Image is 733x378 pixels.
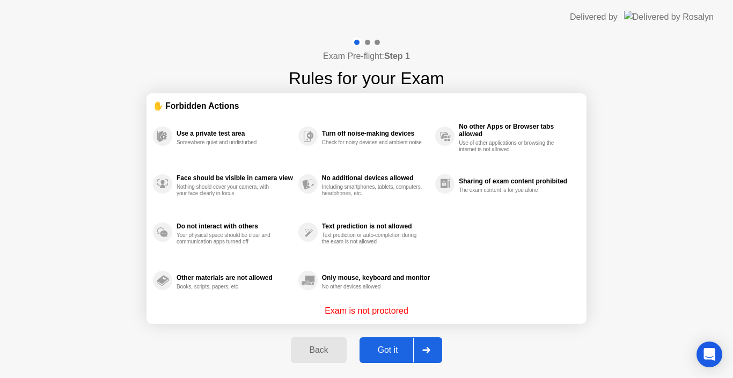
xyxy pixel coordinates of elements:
[177,139,278,146] div: Somewhere quiet and undisturbed
[289,65,444,91] h1: Rules for your Exam
[322,130,430,137] div: Turn off noise-making devices
[322,223,430,230] div: Text prediction is not allowed
[322,274,430,281] div: Only mouse, keyboard and monitor
[177,232,278,245] div: Your physical space should be clear and communication apps turned off
[459,187,560,194] div: The exam content is for you alone
[363,345,413,355] div: Got it
[153,100,580,112] div: ✋ Forbidden Actions
[322,284,423,290] div: No other devices allowed
[624,11,714,23] img: Delivered by Rosalyn
[291,337,346,363] button: Back
[570,11,618,24] div: Delivered by
[322,184,423,197] div: Including smartphones, tablets, computers, headphones, etc.
[177,223,293,230] div: Do not interact with others
[325,305,408,317] p: Exam is not proctored
[384,51,410,61] b: Step 1
[459,123,575,138] div: No other Apps or Browser tabs allowed
[177,274,293,281] div: Other materials are not allowed
[323,50,410,63] h4: Exam Pre-flight:
[697,342,722,367] div: Open Intercom Messenger
[294,345,343,355] div: Back
[322,174,430,182] div: No additional devices allowed
[177,130,293,137] div: Use a private test area
[459,140,560,153] div: Use of other applications or browsing the internet is not allowed
[322,139,423,146] div: Check for noisy devices and ambient noise
[177,184,278,197] div: Nothing should cover your camera, with your face clearly in focus
[177,174,293,182] div: Face should be visible in camera view
[322,232,423,245] div: Text prediction or auto-completion during the exam is not allowed
[459,177,575,185] div: Sharing of exam content prohibited
[177,284,278,290] div: Books, scripts, papers, etc
[360,337,442,363] button: Got it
